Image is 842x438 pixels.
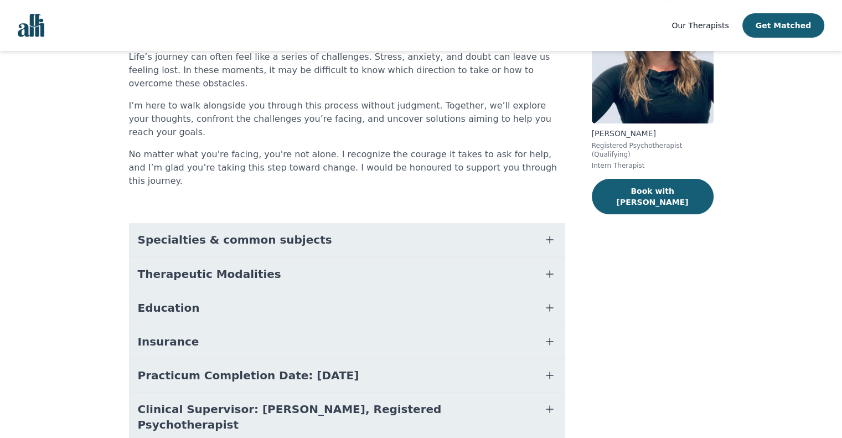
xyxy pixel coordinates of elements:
[129,325,565,358] button: Insurance
[671,19,729,32] a: Our Therapists
[592,128,714,139] p: [PERSON_NAME]
[138,232,332,248] span: Specialties & common subjects
[138,334,199,349] span: Insurance
[129,223,565,256] button: Specialties & common subjects
[138,401,530,432] span: Clinical Supervisor: [PERSON_NAME], Registered Psychotherapist
[138,266,281,282] span: Therapeutic Modalities
[671,21,729,30] span: Our Therapists
[129,99,565,139] p: I’m here to walk alongside you through this process without judgment. Together, we’ll explore you...
[129,50,565,90] p: Life’s journey can often feel like a series of challenges. Stress, anxiety, and doubt can leave u...
[18,14,44,37] img: alli logo
[138,368,359,383] span: Practicum Completion Date: [DATE]
[129,359,565,392] button: Practicum Completion Date: [DATE]
[592,141,714,159] p: Registered Psychotherapist (Qualifying)
[138,300,200,316] span: Education
[742,13,824,38] button: Get Matched
[592,179,714,214] button: Book with [PERSON_NAME]
[129,148,565,188] p: No matter what you're facing, you're not alone. I recognize the courage it takes to ask for help,...
[129,291,565,324] button: Education
[592,161,714,170] p: Intern Therapist
[129,257,565,291] button: Therapeutic Modalities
